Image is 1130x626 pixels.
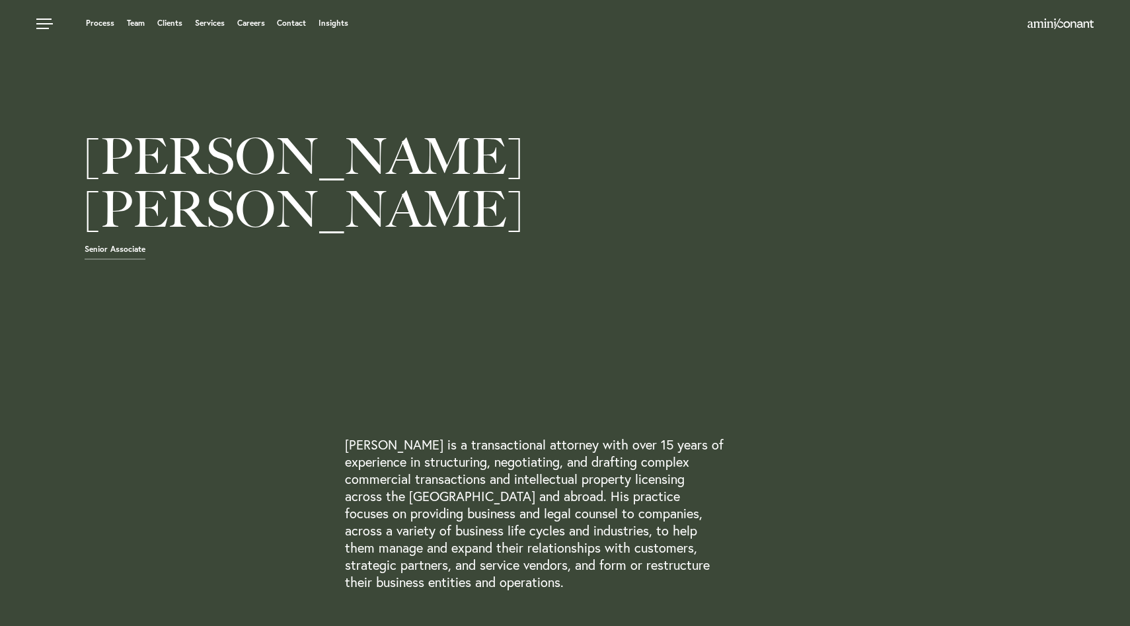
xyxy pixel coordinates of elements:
img: Amini & Conant [1028,19,1094,29]
a: Home [1028,19,1094,30]
a: Services [195,19,225,27]
a: Team [127,19,145,27]
a: Contact [277,19,306,27]
span: Senior Associate [85,245,145,260]
a: Process [86,19,114,27]
p: [PERSON_NAME] is a transactional attorney with over 15 years of experience in structuring, negoti... [345,436,725,591]
a: Clients [157,19,182,27]
a: Insights [319,19,348,27]
a: Careers [237,19,265,27]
